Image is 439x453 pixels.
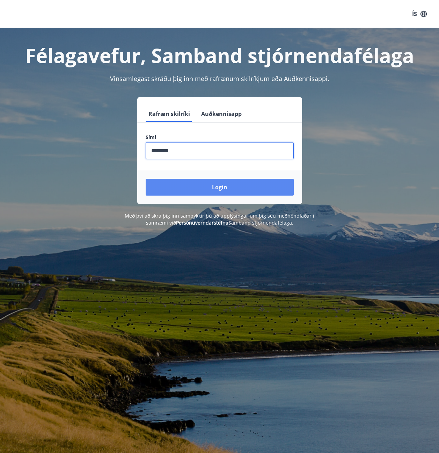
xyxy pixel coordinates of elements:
[8,42,431,68] h1: Félagavefur, Samband stjórnendafélaga
[146,134,294,141] label: Sími
[146,179,294,196] button: Login
[146,105,193,122] button: Rafræn skilríki
[198,105,244,122] button: Auðkennisapp
[110,74,329,83] span: Vinsamlegast skráðu þig inn með rafrænum skilríkjum eða Auðkennisappi.
[125,212,314,226] span: Með því að skrá þig inn samþykkir þú að upplýsingar um þig séu meðhöndlaðar í samræmi við Samband...
[408,8,431,20] button: ÍS
[176,219,228,226] a: Persónuverndarstefna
